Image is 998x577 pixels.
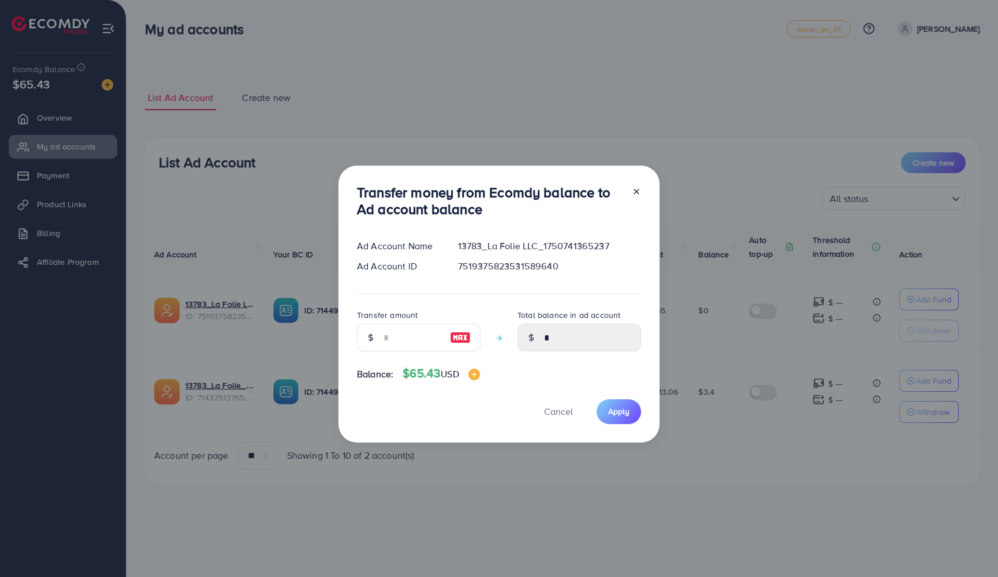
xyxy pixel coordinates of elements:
[357,368,393,381] span: Balance:
[468,369,480,380] img: image
[449,239,650,253] div: 13783_La Folie LLC_1750741365237
[357,184,623,218] h3: Transfer money from Ecomdy balance to Ad account balance
[597,399,641,424] button: Apply
[530,399,587,424] button: Cancel
[450,331,471,344] img: image
[348,239,449,253] div: Ad Account Name
[441,368,459,380] span: USD
[949,525,989,568] iframe: Chat
[449,260,650,273] div: 7519375823531589640
[517,309,620,321] label: Total balance in ad account
[608,406,630,417] span: Apply
[357,309,418,321] label: Transfer amount
[348,260,449,273] div: Ad Account ID
[403,366,479,381] h4: $65.43
[544,405,573,418] span: Cancel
